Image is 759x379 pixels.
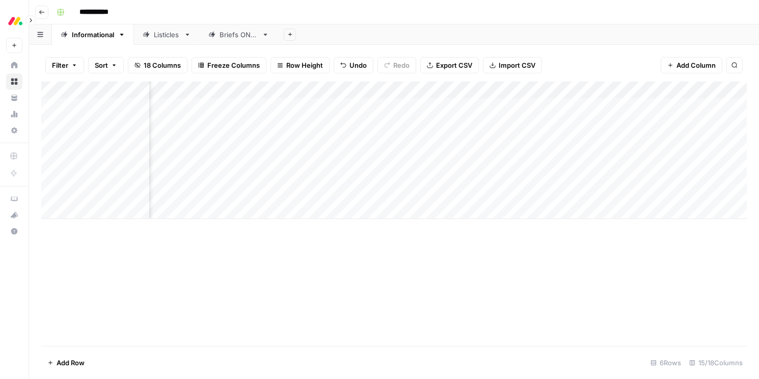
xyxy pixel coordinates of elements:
[270,57,330,73] button: Row Height
[144,60,181,70] span: 18 Columns
[6,12,24,30] img: Monday.com Logo
[45,57,84,73] button: Filter
[6,73,22,90] a: Browse
[207,60,260,70] span: Freeze Columns
[57,358,85,368] span: Add Row
[6,106,22,122] a: Usage
[646,355,685,371] div: 6 Rows
[6,57,22,73] a: Home
[420,57,479,73] button: Export CSV
[483,57,542,73] button: Import CSV
[6,90,22,106] a: Your Data
[7,207,22,223] div: What's new?
[499,60,535,70] span: Import CSV
[661,57,722,73] button: Add Column
[349,60,367,70] span: Undo
[154,30,180,40] div: Listicles
[134,24,200,45] a: Listicles
[6,8,22,34] button: Workspace: Monday.com
[6,191,22,207] a: AirOps Academy
[192,57,266,73] button: Freeze Columns
[377,57,416,73] button: Redo
[95,60,108,70] span: Sort
[685,355,747,371] div: 15/18 Columns
[200,24,278,45] a: Briefs ONLY
[676,60,716,70] span: Add Column
[334,57,373,73] button: Undo
[72,30,114,40] div: Informational
[286,60,323,70] span: Row Height
[52,60,68,70] span: Filter
[88,57,124,73] button: Sort
[128,57,187,73] button: 18 Columns
[220,30,258,40] div: Briefs ONLY
[52,24,134,45] a: Informational
[6,207,22,223] button: What's new?
[6,223,22,239] button: Help + Support
[393,60,410,70] span: Redo
[6,122,22,139] a: Settings
[41,355,91,371] button: Add Row
[436,60,472,70] span: Export CSV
